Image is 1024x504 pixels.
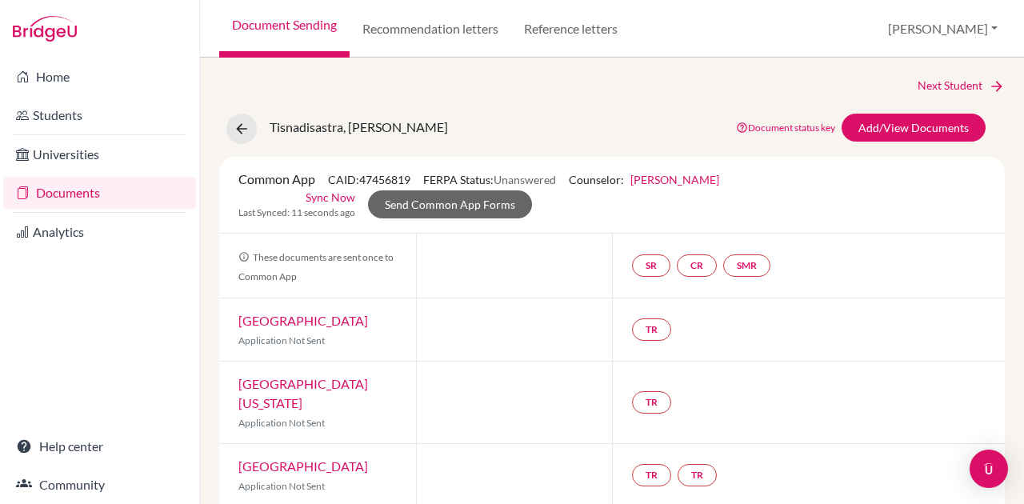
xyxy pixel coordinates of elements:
[632,464,671,486] a: TR
[238,376,368,410] a: [GEOGRAPHIC_DATA][US_STATE]
[270,119,448,134] span: Tisnadisastra, [PERSON_NAME]
[630,173,719,186] a: [PERSON_NAME]
[238,206,355,220] span: Last Synced: 11 seconds ago
[3,138,196,170] a: Universities
[13,16,77,42] img: Bridge-U
[881,14,1005,44] button: [PERSON_NAME]
[3,61,196,93] a: Home
[328,173,410,186] span: CAID: 47456819
[3,216,196,248] a: Analytics
[238,171,315,186] span: Common App
[723,254,770,277] a: SMR
[3,430,196,462] a: Help center
[970,450,1008,488] div: Open Intercom Messenger
[238,313,368,328] a: [GEOGRAPHIC_DATA]
[238,417,325,429] span: Application Not Sent
[238,251,394,282] span: These documents are sent once to Common App
[368,190,532,218] a: Send Common App Forms
[632,391,671,414] a: TR
[918,77,1005,94] a: Next Student
[632,318,671,341] a: TR
[569,173,719,186] span: Counselor:
[494,173,556,186] span: Unanswered
[736,122,835,134] a: Document status key
[3,99,196,131] a: Students
[677,254,717,277] a: CR
[238,334,325,346] span: Application Not Sent
[3,469,196,501] a: Community
[238,480,325,492] span: Application Not Sent
[678,464,717,486] a: TR
[842,114,986,142] a: Add/View Documents
[3,177,196,209] a: Documents
[632,254,670,277] a: SR
[306,189,355,206] a: Sync Now
[238,458,368,474] a: [GEOGRAPHIC_DATA]
[423,173,556,186] span: FERPA Status:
